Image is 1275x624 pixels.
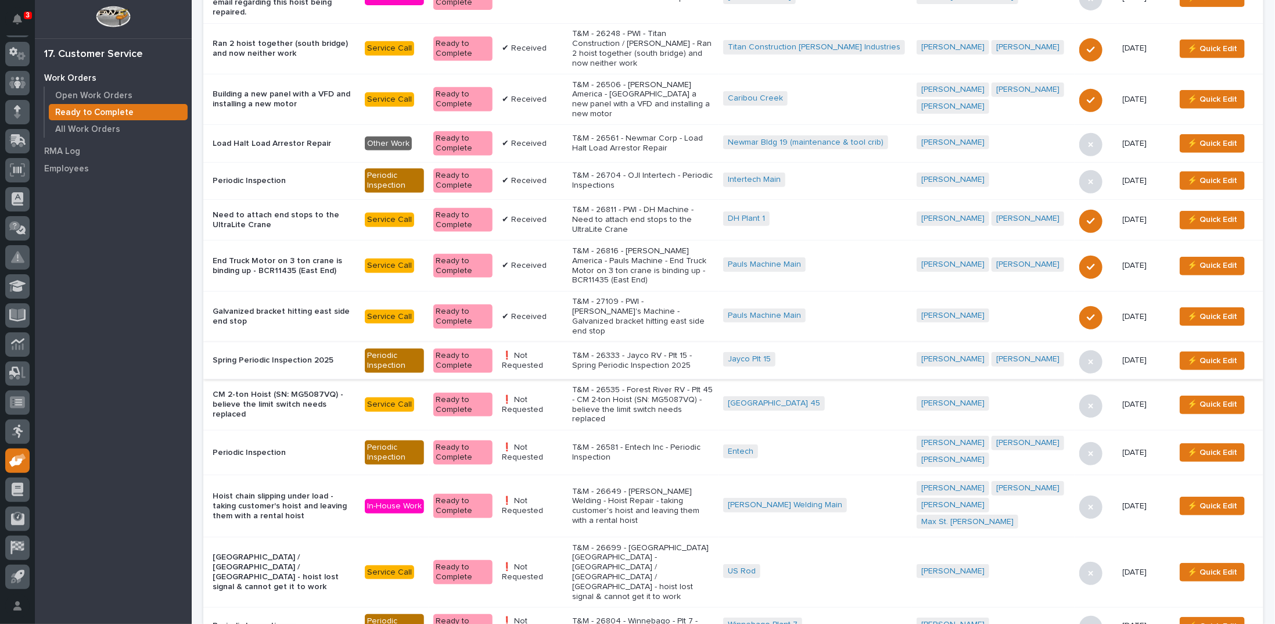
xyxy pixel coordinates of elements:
div: Service Call [365,565,414,580]
p: ✔ Received [502,215,563,225]
a: Work Orders [35,69,192,87]
p: [DATE] [1123,568,1166,578]
p: Load Halt Load Arrestor Repair [213,139,355,149]
p: T&M - 26506 - [PERSON_NAME] America - [GEOGRAPHIC_DATA] a new panel with a VFD and installing a n... [572,80,714,119]
a: [PERSON_NAME] [921,455,985,465]
span: ⚡ Quick Edit [1187,42,1237,56]
p: [GEOGRAPHIC_DATA] / [GEOGRAPHIC_DATA] / [GEOGRAPHIC_DATA] - hoist lost signal & cannot get it to ... [213,553,355,591]
a: DH Plant 1 [728,214,765,224]
tr: Ran 2 hoist together (south bridge) and now neither workService CallReady to Complete✔ ReceivedT&... [203,23,1263,74]
div: Ready to Complete [433,131,493,156]
button: ⚡ Quick Edit [1180,90,1245,109]
span: ⚡ Quick Edit [1187,259,1237,272]
div: Ready to Complete [433,349,493,373]
a: Entech [728,447,753,457]
p: Spring Periodic Inspection 2025 [213,356,355,365]
a: Caribou Creek [728,94,783,103]
p: [DATE] [1123,400,1166,410]
span: ⚡ Quick Edit [1187,310,1237,324]
a: [PERSON_NAME] [921,311,985,321]
p: ❗ Not Requested [502,395,563,415]
div: Ready to Complete [433,208,493,232]
p: T&M - 26581 - Entech Inc - Periodic Inspection [572,443,714,462]
a: [PERSON_NAME] [921,102,985,112]
p: ❗ Not Requested [502,351,563,371]
p: T&M - 26699 - [GEOGRAPHIC_DATA] [GEOGRAPHIC_DATA] - [GEOGRAPHIC_DATA] / [GEOGRAPHIC_DATA] / [GEOG... [572,543,714,602]
button: ⚡ Quick Edit [1180,563,1245,582]
a: Employees [35,160,192,177]
tr: Spring Periodic Inspection 2025Periodic InspectionReady to Complete❗ Not RequestedT&M - 26333 - J... [203,342,1263,379]
p: T&M - 26811 - PWI - DH Machine - Need to attach end stops to the UltraLite Crane [572,205,714,234]
a: [PERSON_NAME] [921,354,985,364]
tr: Galvanized bracket hitting east side end stopService CallReady to Complete✔ ReceivedT&M - 27109 -... [203,291,1263,342]
tr: End Truck Motor on 3 ton crane is binding up - BCR11435 (East End)Service CallReady to Complete✔ ... [203,241,1263,291]
div: Ready to Complete [433,254,493,278]
p: [DATE] [1123,176,1166,186]
button: ⚡ Quick Edit [1180,40,1245,58]
p: Building a new panel with a VFD and installing a new motor [213,89,355,109]
p: Employees [44,164,89,174]
p: T&M - 26649 - [PERSON_NAME] Welding - Hoist Repair - taking customer's hoist and leaving them wit... [572,487,714,526]
span: ⚡ Quick Edit [1187,137,1237,150]
span: ⚡ Quick Edit [1187,174,1237,188]
div: Periodic Inspection [365,349,424,373]
p: ✔ Received [502,312,563,322]
a: [PERSON_NAME] [921,566,985,576]
p: Ready to Complete [55,107,134,118]
button: ⚡ Quick Edit [1180,211,1245,229]
p: [DATE] [1123,95,1166,105]
span: ⚡ Quick Edit [1187,92,1237,106]
p: Open Work Orders [55,91,132,101]
a: [PERSON_NAME] [996,260,1059,270]
p: Ran 2 hoist together (south bridge) and now neither work [213,39,355,59]
a: [PERSON_NAME] [921,42,985,52]
a: US Rod [728,566,756,576]
a: [PERSON_NAME] [921,85,985,95]
a: Titan Construction [PERSON_NAME] Industries [728,42,900,52]
tr: Load Halt Load Arrestor RepairOther WorkReady to Complete✔ ReceivedT&M - 26561 - Newmar Corp - Lo... [203,125,1263,162]
a: [GEOGRAPHIC_DATA] 45 [728,399,820,408]
p: [DATE] [1123,501,1166,511]
p: Galvanized bracket hitting east side end stop [213,307,355,327]
a: [PERSON_NAME] [921,399,985,408]
tr: Periodic InspectionPeriodic InspectionReady to Complete❗ Not RequestedT&M - 26581 - Entech Inc - ... [203,430,1263,475]
p: T&M - 26535 - Forest River RV - Plt 45 - CM 2-ton Hoist (SN: MG5087VQ) - believe the limit switch... [572,385,714,424]
p: RMA Log [44,146,80,157]
p: [DATE] [1123,139,1166,149]
tr: Hoist chain slipping under load - taking customer's hoist and leaving them with a rental hoistIn-... [203,475,1263,537]
p: 3 [26,11,30,19]
div: Ready to Complete [433,304,493,329]
p: CM 2-ton Hoist (SN: MG5087VQ) - believe the limit switch needs replaced [213,390,355,419]
button: ⚡ Quick Edit [1180,134,1245,153]
p: Work Orders [44,73,96,84]
div: Service Call [365,92,414,107]
span: ⚡ Quick Edit [1187,499,1237,513]
p: End Truck Motor on 3 ton crane is binding up - BCR11435 (East End) [213,256,355,276]
p: [DATE] [1123,261,1166,271]
p: ✔ Received [502,176,563,186]
p: [DATE] [1123,44,1166,53]
div: Service Call [365,259,414,273]
a: [PERSON_NAME] Welding Main [728,500,842,510]
button: ⚡ Quick Edit [1180,396,1245,414]
a: [PERSON_NAME] [921,483,985,493]
tr: Need to attach end stops to the UltraLite CraneService CallReady to Complete✔ ReceivedT&M - 26811... [203,199,1263,241]
tr: CM 2-ton Hoist (SN: MG5087VQ) - believe the limit switch needs replacedService CallReady to Compl... [203,379,1263,430]
div: Service Call [365,41,414,56]
div: Other Work [365,137,412,151]
div: Service Call [365,213,414,227]
a: [PERSON_NAME] [996,214,1059,224]
span: ⚡ Quick Edit [1187,565,1237,579]
div: Ready to Complete [433,37,493,61]
a: [PERSON_NAME] [921,175,985,185]
p: ❗ Not Requested [502,443,563,462]
div: Ready to Complete [433,87,493,112]
p: ✔ Received [502,44,563,53]
div: Ready to Complete [433,494,493,518]
a: All Work Orders [45,121,192,137]
div: Periodic Inspection [365,440,424,465]
p: T&M - 26704 - OJI Intertech - Periodic Inspections [572,171,714,191]
p: [DATE] [1123,312,1166,322]
a: Max St. [PERSON_NAME] [921,517,1014,527]
tr: Building a new panel with a VFD and installing a new motorService CallReady to Complete✔ Received... [203,74,1263,125]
